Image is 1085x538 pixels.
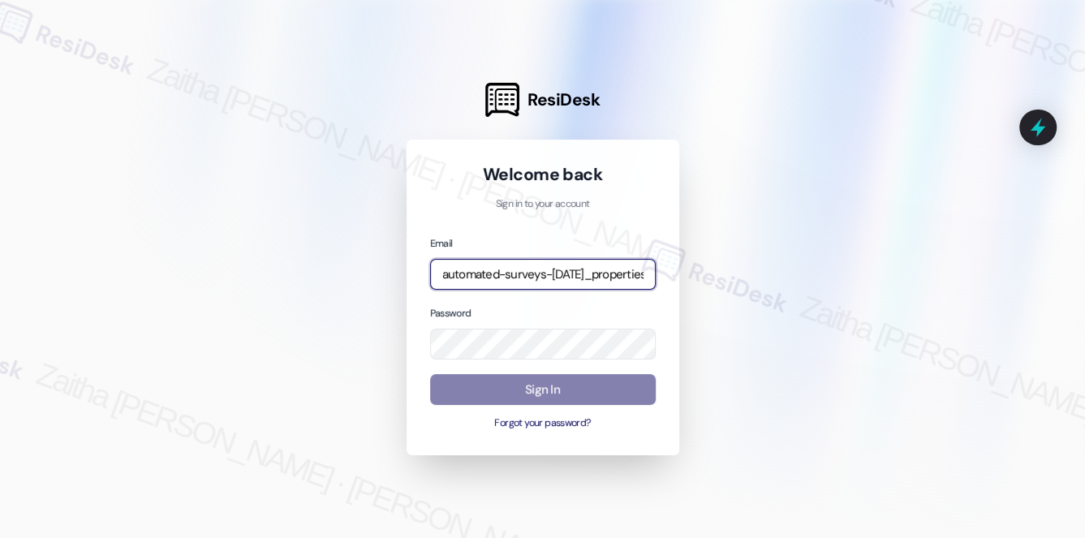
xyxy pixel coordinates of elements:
button: Forgot your password? [430,416,656,431]
img: ResiDesk Logo [485,83,519,117]
button: Sign In [430,374,656,406]
label: Password [430,307,471,320]
p: Sign in to your account [430,197,656,212]
span: ResiDesk [527,88,600,111]
input: name@example.com [430,259,656,291]
label: Email [430,237,453,250]
h1: Welcome back [430,163,656,186]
